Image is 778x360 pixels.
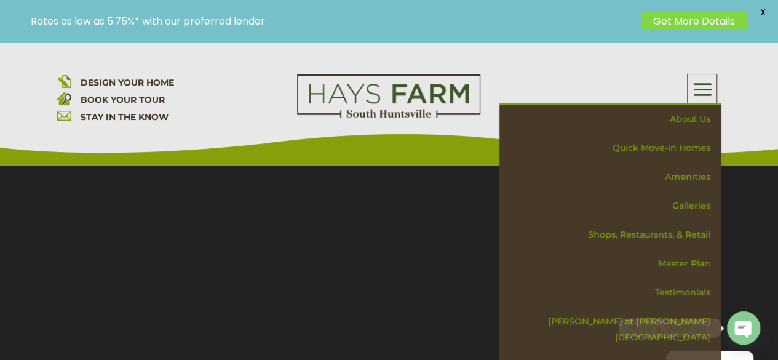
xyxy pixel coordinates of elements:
[753,3,772,22] span: X
[508,162,721,191] a: Amenities
[508,134,721,162] a: Quick Move-in Homes
[81,94,165,105] a: BOOK YOUR TOUR
[508,220,721,249] a: Shops, Restaurants, & Retail
[508,105,721,134] a: About Us
[297,74,480,118] img: Logo
[508,191,721,220] a: Galleries
[31,15,635,27] p: Rates as low as 5.75%* with our preferred lender
[57,91,71,105] img: book your home tour
[297,110,480,121] a: hays farm homes huntsville development
[57,74,71,88] img: design your home
[81,111,169,122] a: STAY IN THE KNOW
[81,77,174,88] a: DESIGN YOUR HOME
[508,307,721,352] a: [PERSON_NAME] at [PERSON_NAME][GEOGRAPHIC_DATA]
[508,249,721,278] a: Master Plan
[508,278,721,307] a: Testimonials
[641,12,747,30] a: Get More Details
